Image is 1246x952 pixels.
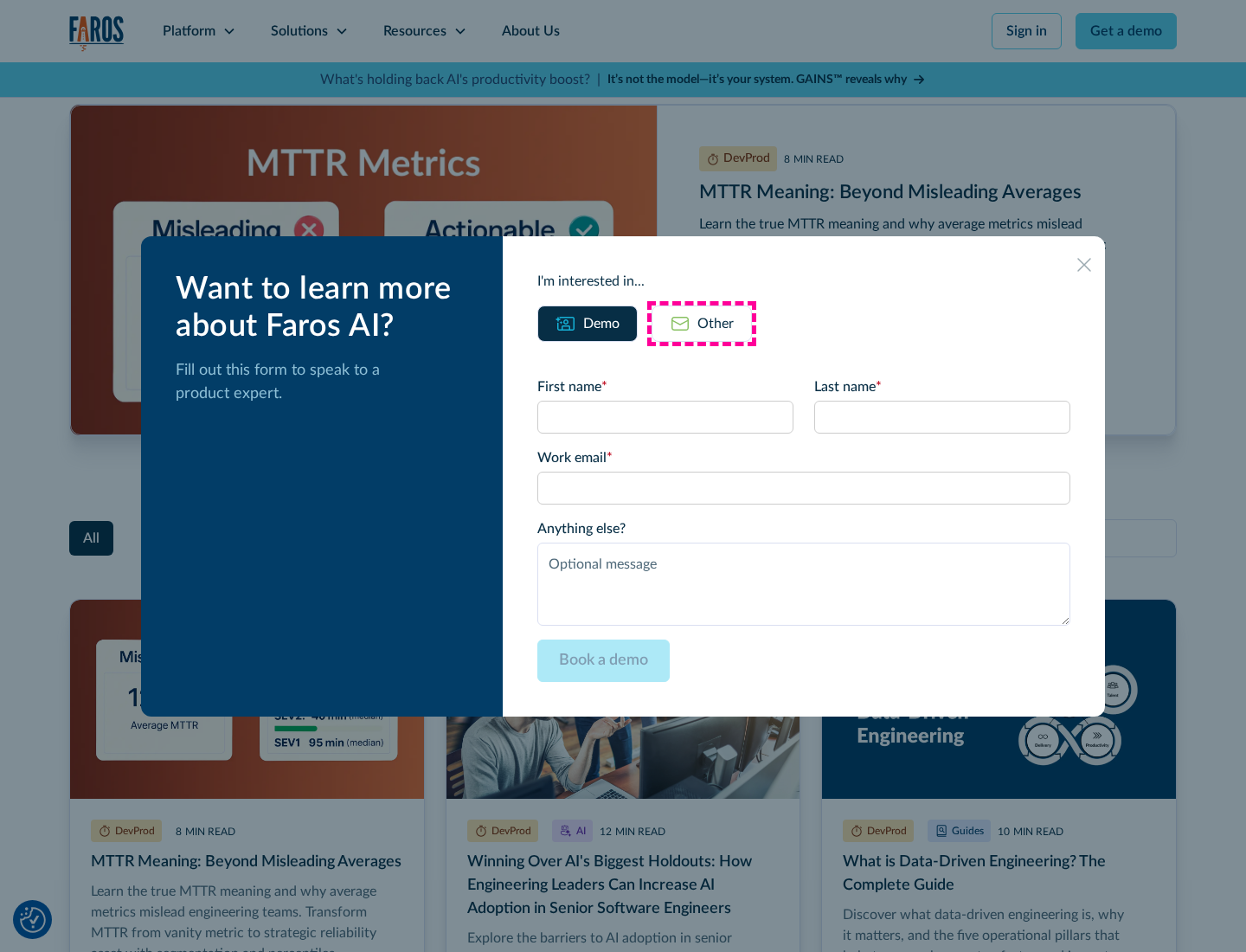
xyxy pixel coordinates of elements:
div: Want to learn more about Faros AI? [176,271,475,345]
label: Anything else? [537,518,1070,539]
div: Demo [583,313,620,334]
p: Fill out this form to speak to a product expert. [176,359,475,406]
div: Other [697,313,734,334]
form: Email Form [537,376,1070,682]
label: Work email [537,447,1070,468]
label: Last name [814,376,1070,397]
div: I'm interested in... [537,271,1070,292]
label: First name [537,376,793,397]
input: Book a demo [537,640,670,682]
